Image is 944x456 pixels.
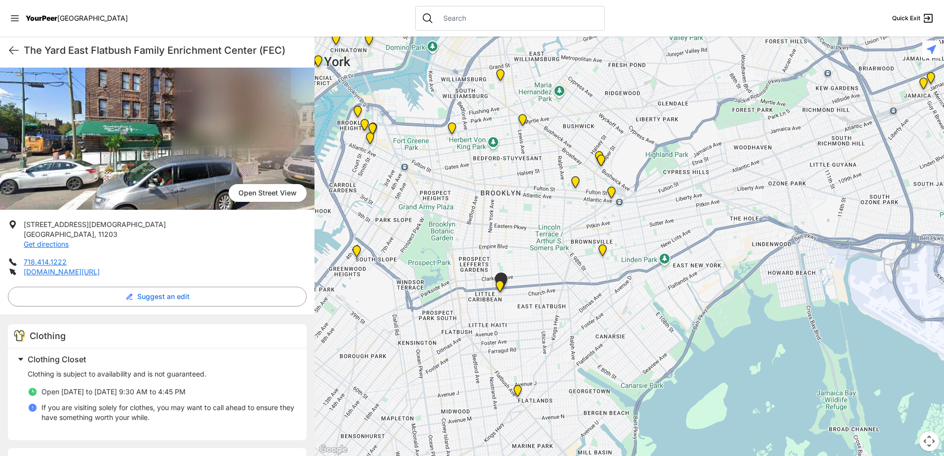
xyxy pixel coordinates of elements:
div: SuperPantry [569,176,582,192]
div: The Gathering Place Drop-in Center [605,187,618,202]
div: St Thomas Episcopal Church [593,151,605,167]
input: Search [437,13,598,23]
button: Map camera controls [919,431,939,451]
h1: The Yard East Flatbush Family Enrichment Center (FEC) [24,43,307,57]
div: Brooklyn [366,123,379,139]
div: Brooklyn [358,119,371,135]
a: Get directions [24,240,69,248]
span: Suggest an edit [137,292,190,302]
span: Quick Exit [892,14,920,22]
div: Bushwick/North Brooklyn [595,154,607,170]
div: Brooklyn [367,122,379,138]
span: Clothing Closet [28,354,86,364]
button: Suggest an edit [8,287,307,306]
a: 718.414.1222 [24,258,67,266]
div: Brooklyn DYCD Youth Drop-in Center [596,244,609,260]
div: Location of CCBQ, Brooklyn [516,114,529,130]
img: Google [317,443,350,456]
span: Clothing [30,331,66,341]
div: Rising Ground [493,272,510,295]
span: , [94,230,96,238]
span: [STREET_ADDRESS][DEMOGRAPHIC_DATA] [24,220,166,228]
span: YourPeer [26,14,57,22]
span: Open [DATE] to [DATE] 9:30 AM to 4:45 PM [41,387,186,396]
a: Open this area in Google Maps (opens a new window) [317,443,350,456]
span: [GEOGRAPHIC_DATA] [57,14,128,22]
a: YourPeer[GEOGRAPHIC_DATA] [26,15,128,21]
span: Open Street View [229,184,307,202]
p: If you are visiting solely for clothes, you may want to call ahead to ensure they have something ... [41,403,295,422]
span: [GEOGRAPHIC_DATA] [24,230,94,238]
p: Clothing is subject to availability and is not guaranteed. [28,369,295,379]
div: Main Office [312,55,324,71]
a: [DOMAIN_NAME][URL] [24,267,100,276]
div: Manhattan Criminal Court [330,33,342,49]
span: 11203 [98,230,118,238]
div: Jamaica DYCD Youth Drop-in Center - Safe Space (grey door between Tabernacle of Prayer and Hot Po... [925,72,937,88]
div: Lower East Side Youth Drop-in Center. Yellow doors with grey buzzer on the right [363,34,375,49]
div: Queens [917,77,930,93]
a: Quick Exit [892,12,934,24]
